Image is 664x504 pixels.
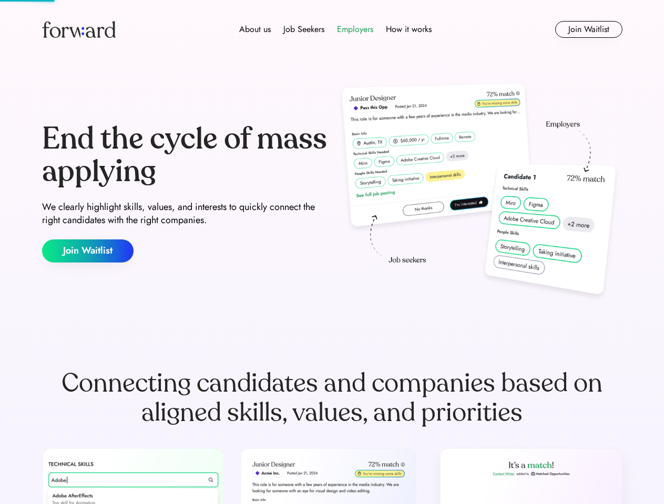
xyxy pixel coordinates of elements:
[239,23,271,36] div: About us
[42,123,328,187] div: End the cycle of mass applying
[386,23,432,36] div: How it works
[42,239,134,262] button: Join Waitlist
[42,201,328,227] div: We clearly highlight skills, values, and interests to quickly connect the right candidates with t...
[42,21,116,38] img: Forward logo
[42,369,622,427] div: Connecting candidates and companies based on aligned skills, values, and priorities
[337,23,373,36] div: Employers
[283,23,324,36] div: Job Seekers
[336,80,622,306] img: hero-image.png
[555,21,622,38] button: Join Waitlist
